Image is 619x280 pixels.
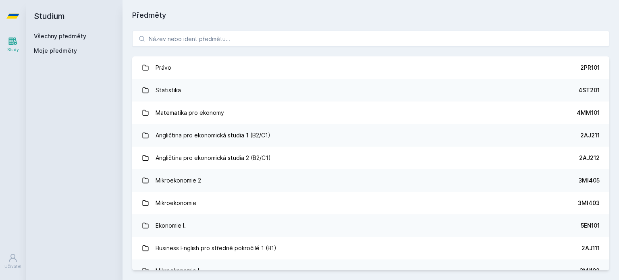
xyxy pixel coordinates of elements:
div: Mikroekonomie I [156,263,199,279]
a: Angličtina pro ekonomická studia 1 (B2/C1) 2AJ211 [132,124,609,147]
div: Statistika [156,82,181,98]
div: 3MI102 [580,267,600,275]
div: 2AJ212 [579,154,600,162]
a: Všechny předměty [34,33,86,39]
div: 3MI403 [578,199,600,207]
a: Uživatel [2,249,24,274]
div: Angličtina pro ekonomická studia 1 (B2/C1) [156,127,270,143]
a: Study [2,32,24,57]
a: Matematika pro ekonomy 4MM101 [132,102,609,124]
a: Business English pro středně pokročilé 1 (B1) 2AJ111 [132,237,609,259]
a: Mikroekonomie 2 3MI405 [132,169,609,192]
div: 2AJ111 [582,244,600,252]
div: 3MI405 [578,176,600,185]
div: Mikroekonomie 2 [156,172,201,189]
a: Ekonomie I. 5EN101 [132,214,609,237]
div: Ekonomie I. [156,218,186,234]
div: 2AJ211 [580,131,600,139]
div: Study [7,47,19,53]
a: Statistika 4ST201 [132,79,609,102]
div: Matematika pro ekonomy [156,105,224,121]
div: Mikroekonomie [156,195,196,211]
div: 4MM101 [577,109,600,117]
div: 4ST201 [578,86,600,94]
div: Uživatel [4,263,21,270]
div: 2PR101 [580,64,600,72]
div: Angličtina pro ekonomická studia 2 (B2/C1) [156,150,271,166]
a: Mikroekonomie 3MI403 [132,192,609,214]
input: Název nebo ident předmětu… [132,31,609,47]
div: Právo [156,60,171,76]
a: Právo 2PR101 [132,56,609,79]
div: Business English pro středně pokročilé 1 (B1) [156,240,276,256]
div: 5EN101 [581,222,600,230]
h1: Předměty [132,10,609,21]
span: Moje předměty [34,47,77,55]
a: Angličtina pro ekonomická studia 2 (B2/C1) 2AJ212 [132,147,609,169]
